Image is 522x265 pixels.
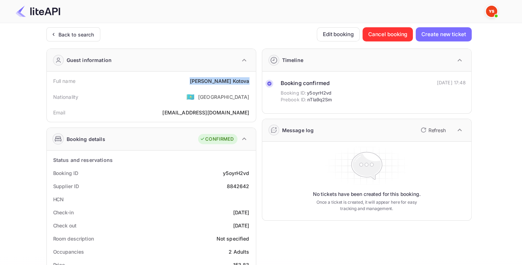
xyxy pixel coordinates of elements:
[229,248,249,255] div: 2 Adults
[281,96,307,103] span: Prebook ID:
[53,109,66,116] div: Email
[223,169,249,177] div: y5oyrH2vd
[190,77,249,85] div: [PERSON_NAME] Kotova
[311,199,423,212] p: Once a ticket is created, it will appear here for easy tracking and management.
[67,135,105,143] div: Booking details
[53,235,94,242] div: Room description
[53,196,64,203] div: HCN
[53,156,113,164] div: Status and reservations
[200,136,234,143] div: CONFIRMED
[307,90,331,97] span: y5oyrH2vd
[281,79,332,88] div: Booking confirmed
[58,31,94,38] div: Back to search
[363,27,413,41] button: Cancel booking
[162,109,249,116] div: [EMAIL_ADDRESS][DOMAIN_NAME]
[282,126,314,134] div: Message log
[317,27,360,41] button: Edit booking
[226,182,249,190] div: 8842642
[281,90,307,97] span: Booking ID:
[437,79,466,86] div: [DATE] 17:48
[53,222,77,229] div: Check out
[428,126,446,134] p: Refresh
[186,90,195,103] span: United States
[53,169,78,177] div: Booking ID
[313,191,421,198] p: No tickets have been created for this booking.
[53,77,75,85] div: Full name
[53,182,79,190] div: Supplier ID
[53,209,74,216] div: Check-in
[233,222,249,229] div: [DATE]
[53,248,84,255] div: Occupancies
[486,6,497,17] img: Yandex Support
[67,56,112,64] div: Guest information
[217,235,249,242] div: Not specified
[416,27,471,41] button: Create new ticket
[307,96,332,103] span: nTla9q2Sm
[416,124,449,136] button: Refresh
[198,93,249,101] div: [GEOGRAPHIC_DATA]
[16,6,60,17] img: LiteAPI Logo
[53,93,79,101] div: Nationality
[282,56,303,64] div: Timeline
[233,209,249,216] div: [DATE]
